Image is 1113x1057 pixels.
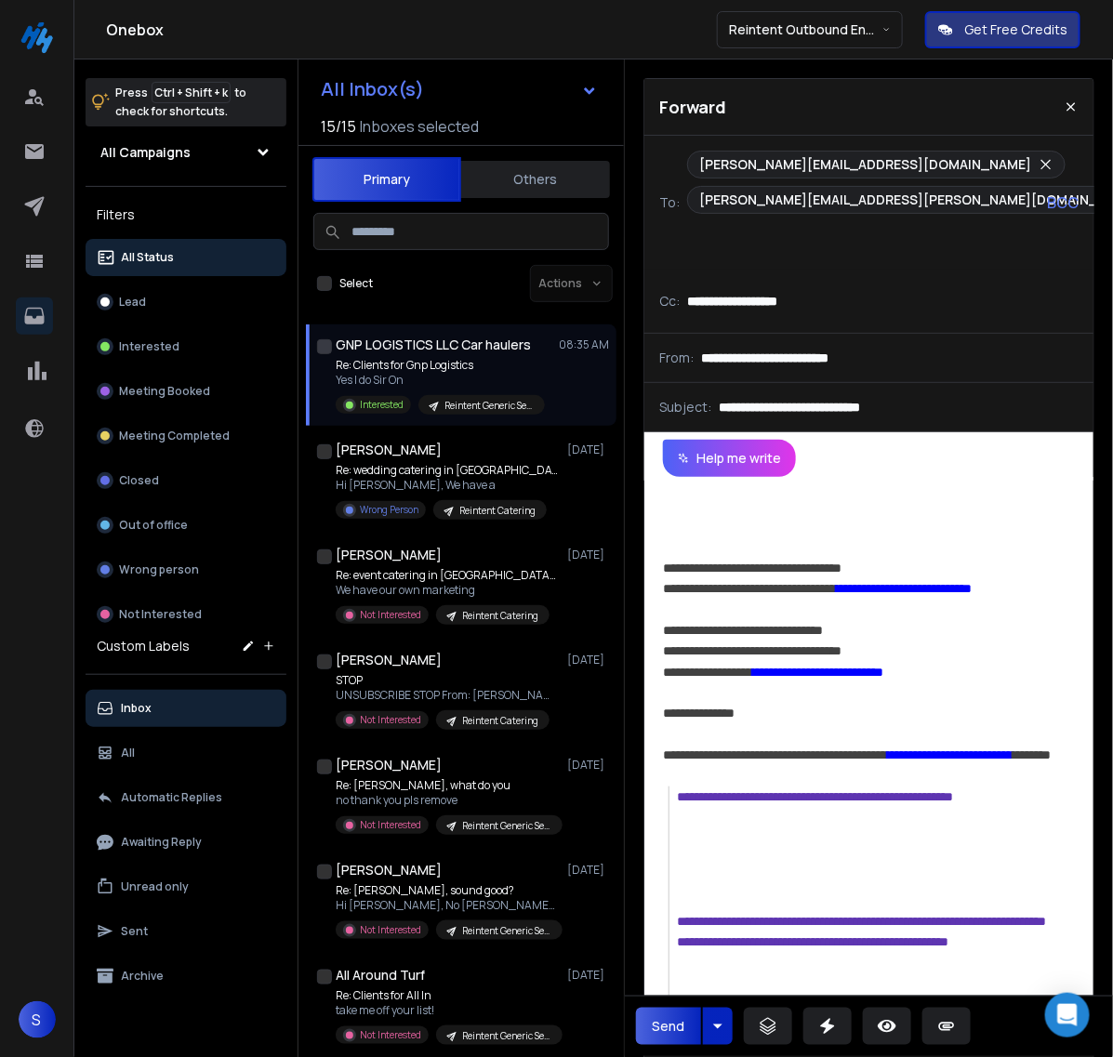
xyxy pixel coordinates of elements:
p: Meeting Completed [119,429,230,443]
p: Automatic Replies [121,790,222,805]
p: Unread only [121,879,189,894]
h1: [PERSON_NAME] [336,861,442,879]
p: Archive [121,969,164,984]
button: Out of office [86,507,286,544]
p: Reintent Outbound Engine — Powered by Hire Highs [729,20,882,39]
p: Not Interested [360,713,421,727]
p: Reintent Generic Service Industry [462,1029,551,1043]
button: All [86,734,286,772]
h1: All Around Turf [336,966,425,984]
p: Hi [PERSON_NAME], No [PERSON_NAME] here. [336,898,559,913]
p: BCC [1047,192,1079,214]
button: Awaiting Reply [86,824,286,861]
p: Wrong Person [360,503,418,517]
p: Re: wedding catering in [GEOGRAPHIC_DATA]? [336,463,559,478]
p: Interested [360,398,404,412]
p: Re: Clients for All In [336,988,559,1003]
p: [DATE] [567,653,609,667]
button: S [19,1001,56,1038]
p: [DATE] [567,443,609,457]
h1: [PERSON_NAME] [336,756,442,774]
button: Wrong person [86,551,286,588]
h3: Custom Labels [97,637,190,655]
p: take me off your list! [336,1003,559,1018]
p: Re: event catering in [GEOGRAPHIC_DATA]? [336,568,559,583]
h1: GNP LOGISTICS LLC Car haulers [336,336,531,354]
p: Not Interested [119,607,202,622]
button: Help me write [663,440,796,477]
h1: [PERSON_NAME] [336,441,442,459]
p: UNSUBSCRIBE STOP From: [PERSON_NAME] [336,688,559,703]
p: Reintent Generic Service Industry [462,819,551,833]
button: Others [461,159,610,200]
button: Sent [86,913,286,950]
span: 15 / 15 [321,115,356,138]
button: Meeting Booked [86,373,286,410]
button: Archive [86,958,286,995]
p: Out of office [119,518,188,533]
p: Reintent Generic Service Industry [462,924,551,938]
p: We have our own marketing [336,583,559,598]
p: Reintent Catering [462,714,538,728]
button: All Status [86,239,286,276]
button: Get Free Credits [925,11,1080,48]
p: [DATE] [567,548,609,562]
button: All Campaigns [86,134,286,171]
label: Select [339,276,373,291]
button: Closed [86,462,286,499]
button: Unread only [86,868,286,905]
p: All Status [121,250,174,265]
p: Re: [PERSON_NAME], what do you [336,778,559,793]
p: Subject: [659,398,711,416]
p: Yes I do Sir On [336,373,545,388]
h1: [PERSON_NAME] [336,546,442,564]
p: All [121,746,135,760]
p: Forward [659,94,726,120]
p: Sent [121,924,148,939]
div: Open Intercom Messenger [1045,993,1090,1037]
h3: Inboxes selected [360,115,479,138]
p: Not Interested [360,608,421,622]
p: [DATE] [567,863,609,878]
p: [DATE] [567,758,609,773]
h1: Onebox [106,19,717,41]
h1: All Campaigns [100,143,191,162]
p: no thank you pls remove [336,793,559,808]
p: Hi [PERSON_NAME], We have a [336,478,559,493]
button: Automatic Replies [86,779,286,816]
p: Awaiting Reply [121,835,202,850]
p: Press to check for shortcuts. [115,84,246,121]
button: Lead [86,284,286,321]
h1: [PERSON_NAME] [336,651,442,669]
img: logo [19,19,56,56]
button: Not Interested [86,596,286,633]
button: Inbox [86,690,286,727]
p: Inbox [121,701,152,716]
p: Reintent Catering [459,504,536,518]
p: Re: Clients for Gnp Logistics [336,358,545,373]
h1: All Inbox(s) [321,80,424,99]
p: STOP [336,673,559,688]
p: Not Interested [360,1028,421,1042]
p: Interested [119,339,179,354]
p: Reintent Catering [462,609,538,623]
button: Interested [86,328,286,365]
p: Wrong person [119,562,199,577]
p: Not Interested [360,818,421,832]
span: Ctrl + Shift + k [152,82,231,103]
button: Send [636,1008,701,1045]
button: Primary [312,157,461,202]
p: Get Free Credits [964,20,1067,39]
button: Meeting Completed [86,417,286,455]
p: Closed [119,473,159,488]
p: 08:35 AM [559,337,609,352]
p: Cc: [659,292,680,310]
h3: Filters [86,202,286,228]
p: To: [659,193,680,212]
p: Re: [PERSON_NAME], sound good? [336,883,559,898]
button: All Inbox(s) [306,71,613,108]
p: Meeting Booked [119,384,210,399]
p: From: [659,349,694,367]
